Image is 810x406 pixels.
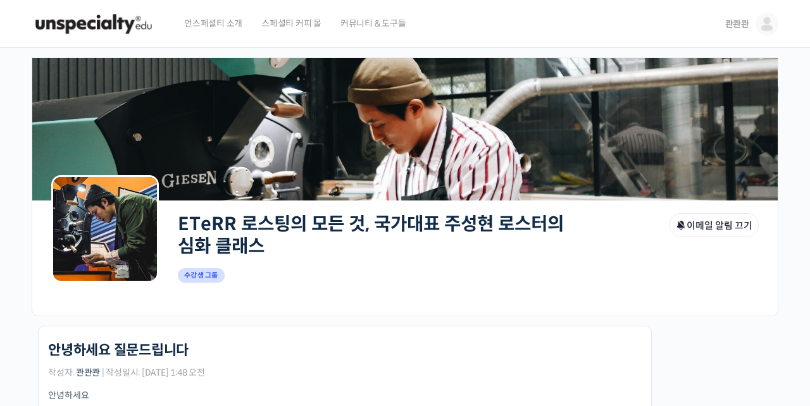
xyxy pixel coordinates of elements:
[48,342,189,359] h1: 안녕하세요 질문드립니다
[51,175,159,283] img: Group logo of ETeRR 로스팅의 모든 것, 국가대표 주성현 로스터의 심화 클래스
[725,18,749,30] span: 콴콴콴
[178,212,564,257] a: ETeRR 로스팅의 모든 것, 국가대표 주성현 로스터의 심화 클래스
[669,213,759,237] button: 이메일 알림 끄기
[48,390,89,401] span: 안녕하세요
[76,367,100,378] a: 콴콴콴
[178,268,225,283] span: 수강생 그룹
[48,368,205,377] span: 작성자: | 작성일시: [DATE] 1:48 오전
